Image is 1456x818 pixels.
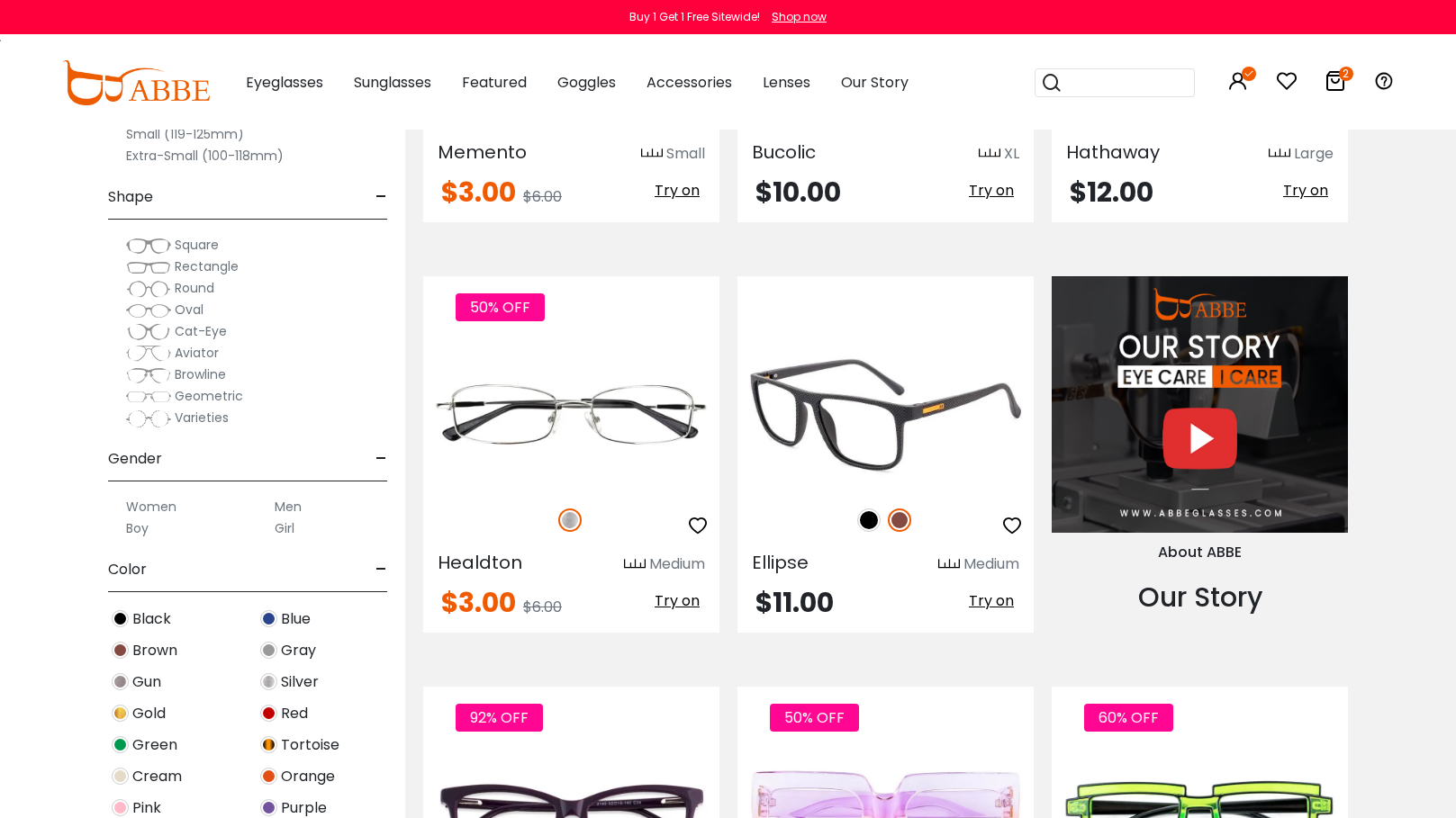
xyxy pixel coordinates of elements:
[888,508,911,532] img: Brown
[260,736,277,753] img: Tortoise
[1294,143,1334,165] div: Large
[441,173,516,211] span: $3.00
[132,766,182,787] span: Cream
[246,72,323,93] span: Eyeglasses
[375,437,387,481] span: -
[649,589,705,613] button: Try on
[281,734,339,756] span: Tortoise
[281,640,316,661] span: Gray
[969,590,1014,611] span: Try on
[112,736,129,753] img: Green
[260,768,277,785] img: Orange
[126,323,171,341] img: Cat-Eye.png
[126,280,171,298] img: Round.png
[462,72,527,93] span: Featured
[438,139,527,165] span: Memento
[175,301,203,319] span: Oval
[752,139,816,165] span: Bucolic
[112,610,129,627] img: Black
[857,508,881,532] img: Black
[963,179,1019,202] button: Try on
[441,583,516,622] span: $3.00
[175,344,219,362] span: Aviator
[1066,139,1160,165] span: Hathaway
[1283,180,1328,201] span: Try on
[1339,67,1353,81] i: 2
[1084,704,1173,732] span: 60% OFF
[132,608,171,630] span: Black
[770,704,859,732] span: 50% OFF
[1052,577,1348,617] div: Our Story
[763,9,827,24] a: Shop now
[1278,179,1334,202] button: Try on
[112,799,129,816] img: Pink
[763,72,810,93] span: Lenses
[1052,276,1348,533] img: About Us
[112,642,129,659] img: Brown
[175,236,219,254] span: Square
[126,366,171,384] img: Browline.png
[126,237,171,255] img: Square.png
[841,72,909,93] span: Our Story
[175,409,229,427] span: Varieties
[281,703,308,724] span: Red
[1269,148,1290,161] img: size ruler
[126,496,176,517] label: Women
[1052,542,1348,563] div: About ABBE
[375,548,387,591] span: -
[175,387,243,405] span: Geometric
[175,322,227,340] span: Cat-Eye
[558,508,582,532] img: Silver
[126,388,171,406] img: Geometric.png
[126,301,171,319] img: Oval.png
[963,553,1019,575] div: Medium
[969,180,1014,201] span: Try on
[175,365,226,383] span: Browline
[260,705,277,722] img: Red
[62,60,210,105] img: abbeglasses.com
[281,766,335,787] span: Orange
[624,558,646,571] img: size ruler
[126,123,244,145] label: Small (119-125mm)
[108,175,153,219] span: Shape
[375,175,387,219] span: -
[423,341,719,490] img: Silver Healdton - Metal ,Adjust Nose Pads
[126,517,149,539] label: Boy
[557,72,616,93] span: Goggles
[132,703,166,724] span: Gold
[772,9,827,25] div: Shop now
[1070,173,1153,211] span: $12.00
[737,341,1034,490] img: Brown Ellipse - TR ,Universal Bridge Fit
[752,550,809,575] span: Ellipse
[649,553,705,575] div: Medium
[281,671,319,693] span: Silver
[126,145,284,166] label: Extra-Small (100-118mm)
[112,673,129,690] img: Gun
[938,558,960,571] img: size ruler
[1004,143,1019,165] div: XL
[108,437,162,481] span: Gender
[126,409,171,428] img: Varieties.png
[755,583,834,622] span: $11.00
[666,143,705,165] div: Small
[260,673,277,690] img: Silver
[126,258,171,276] img: Rectangle.png
[649,179,705,202] button: Try on
[260,610,277,627] img: Blue
[175,257,239,275] span: Rectangle
[126,345,171,363] img: Aviator.png
[260,799,277,816] img: Purple
[979,148,1000,161] img: size ruler
[523,186,562,207] span: $6.00
[655,180,700,201] span: Try on
[438,550,522,575] span: Healdton
[647,72,732,93] span: Accessories
[755,173,841,211] span: $10.00
[655,590,700,611] span: Try on
[456,704,543,732] span: 92% OFF
[112,705,129,722] img: Gold
[275,517,294,539] label: Girl
[132,734,177,756] span: Green
[1325,74,1346,94] a: 2
[523,597,562,617] span: $6.00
